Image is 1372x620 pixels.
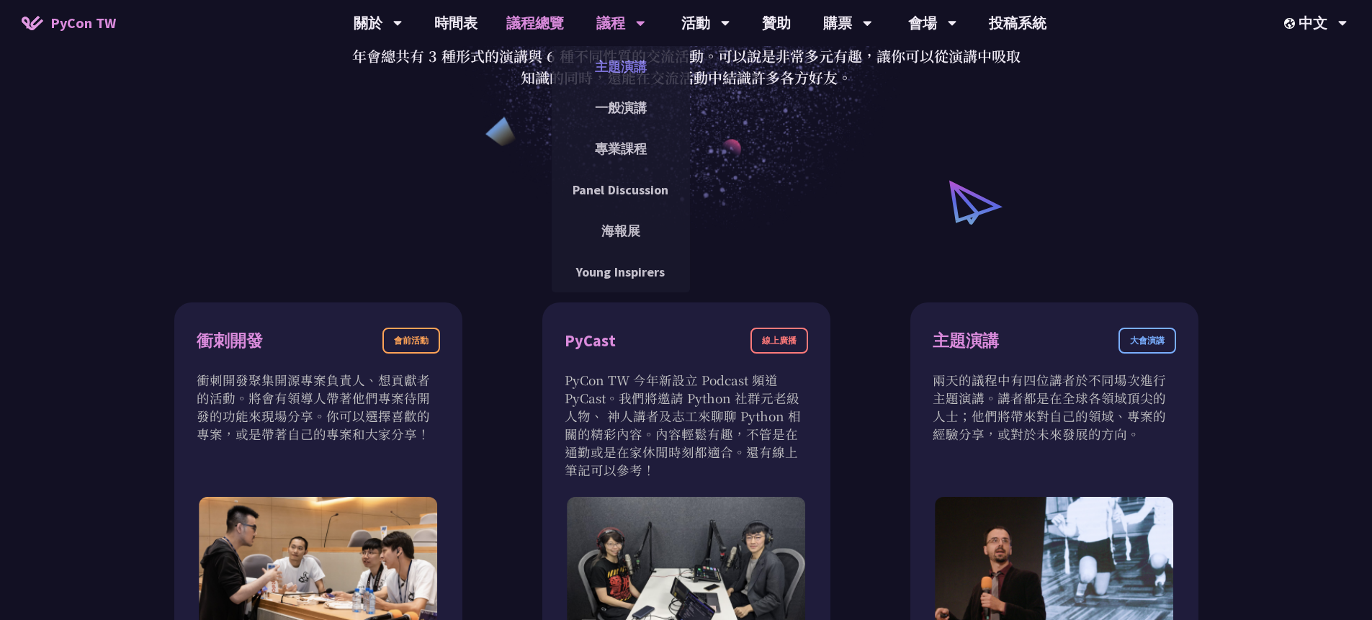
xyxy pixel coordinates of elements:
p: PyCon TW 今年新設立 Podcast 頻道 PyCast。我們將邀請 Python 社群元老級人物、 神人講者及志工來聊聊 Python 相關的精彩內容。內容輕鬆有趣，不管是在通勤或是在... [565,371,808,479]
p: 兩天的議程中有四位講者於不同場次進行主題演講。講者都是在全球各領域頂尖的人士；他們將帶來對自己的領域、專案的經驗分享，或對於未來發展的方向。 [933,371,1176,443]
a: 一般演講 [552,91,690,125]
a: 主題演講 [552,50,690,84]
a: Panel Discussion [552,173,690,207]
a: PyCon TW [7,5,130,41]
a: Young Inspirers [552,255,690,289]
div: 線上廣播 [750,328,808,354]
p: 年會總共有 3 種形式的演講與 6 種不同性質的交流活動。可以說是非常多元有趣，讓你可以從演講中吸取知識的同時，還能在交流活動中結識許多各方好友。 [351,45,1021,89]
div: 主題演講 [933,328,999,354]
p: 衝刺開發聚集開源專案負責人、想貢獻者的活動。將會有領導人帶著他們專案待開發的功能來現場分享。你可以選擇喜歡的專案，或是帶著自己的專案和大家分享！ [197,371,440,443]
div: PyCast [565,328,616,354]
a: 專業課程 [552,132,690,166]
div: 衝刺開發 [197,328,263,354]
div: 大會演講 [1118,328,1176,354]
a: 海報展 [552,214,690,248]
img: Home icon of PyCon TW 2025 [22,16,43,30]
div: 會前活動 [382,328,440,354]
img: Locale Icon [1284,18,1299,29]
span: PyCon TW [50,12,116,34]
